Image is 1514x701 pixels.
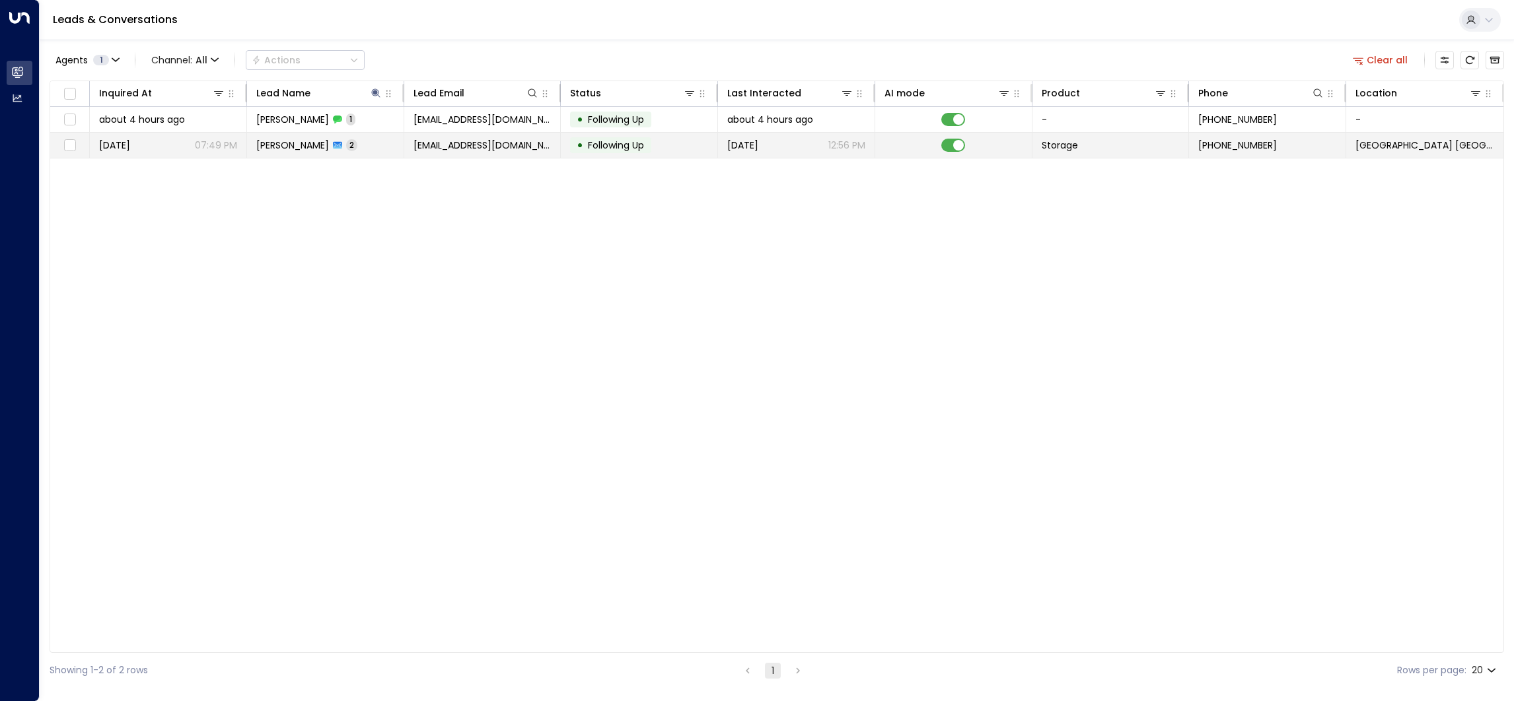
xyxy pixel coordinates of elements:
[61,137,78,154] span: Toggle select row
[577,134,583,156] div: •
[1198,113,1277,126] span: +447368402902
[1435,51,1454,69] button: Customize
[1460,51,1479,69] span: Refresh
[1348,51,1414,69] button: Clear all
[1355,85,1397,101] div: Location
[50,51,124,69] button: Agents1
[61,112,78,128] span: Toggle select row
[570,85,601,101] div: Status
[1198,85,1228,101] div: Phone
[884,85,1011,101] div: AI mode
[1042,85,1168,101] div: Product
[196,55,207,65] span: All
[577,108,583,131] div: •
[414,85,540,101] div: Lead Email
[55,55,88,65] span: Agents
[414,139,552,152] span: siobhangrainger6@gmail.com
[884,85,925,101] div: AI mode
[727,85,853,101] div: Last Interacted
[256,113,329,126] span: Siobhan Grainger
[1198,139,1277,152] span: +447368402902
[50,663,148,677] div: Showing 1-2 of 2 rows
[346,114,355,125] span: 1
[53,12,178,27] a: Leads & Conversations
[256,139,329,152] span: Siobhan Grainger
[256,85,310,101] div: Lead Name
[414,113,552,126] span: siobhangrainger6@gmail.com
[99,85,225,101] div: Inquired At
[1042,85,1080,101] div: Product
[739,662,807,679] nav: pagination navigation
[588,139,644,152] span: Following Up
[99,113,185,126] span: about 4 hours ago
[727,139,758,152] span: Yesterday
[1042,139,1078,152] span: Storage
[1486,51,1504,69] button: Archived Leads
[765,663,781,679] button: page 1
[1355,85,1482,101] div: Location
[246,50,365,70] button: Actions
[99,85,152,101] div: Inquired At
[1198,85,1324,101] div: Phone
[727,85,801,101] div: Last Interacted
[256,85,382,101] div: Lead Name
[1397,663,1466,677] label: Rows per page:
[346,139,357,150] span: 2
[61,86,78,102] span: Toggle select all
[1346,107,1503,132] td: -
[828,139,865,152] p: 12:56 PM
[146,51,224,69] span: Channel:
[1032,107,1190,132] td: -
[570,85,696,101] div: Status
[252,54,301,66] div: Actions
[727,113,813,126] span: about 4 hours ago
[146,51,224,69] button: Channel:All
[246,50,365,70] div: Button group with a nested menu
[1472,661,1499,680] div: 20
[195,139,237,152] p: 07:49 PM
[414,85,464,101] div: Lead Email
[1355,139,1494,152] span: Space Station Shrewsbury
[588,113,644,126] span: Following Up
[99,139,130,152] span: Sep 04, 2025
[93,55,109,65] span: 1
